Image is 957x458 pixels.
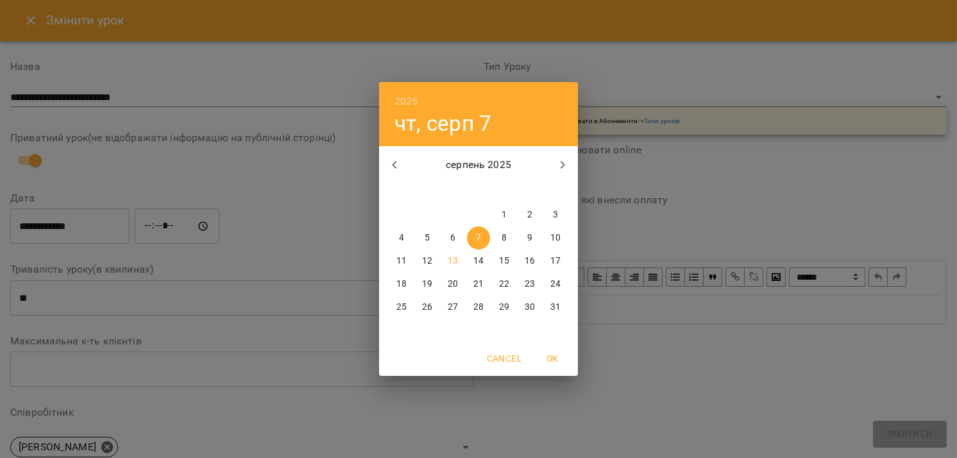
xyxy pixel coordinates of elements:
[410,157,548,173] p: серпень 2025
[487,351,521,366] span: Cancel
[399,232,404,244] p: 4
[502,208,507,221] p: 1
[441,226,464,250] button: 6
[544,273,567,296] button: 24
[422,278,432,291] p: 19
[416,296,439,319] button: 26
[476,232,481,244] p: 7
[525,255,535,267] p: 16
[441,184,464,197] span: ср
[493,184,516,197] span: пт
[493,203,516,226] button: 1
[527,208,532,221] p: 2
[502,232,507,244] p: 8
[448,278,458,291] p: 20
[518,203,541,226] button: 2
[518,250,541,273] button: 16
[544,226,567,250] button: 10
[550,301,561,314] p: 31
[518,184,541,197] span: сб
[544,203,567,226] button: 3
[550,255,561,267] p: 17
[416,184,439,197] span: вт
[550,232,561,244] p: 10
[525,278,535,291] p: 23
[499,255,509,267] p: 15
[396,278,407,291] p: 18
[467,273,490,296] button: 21
[448,301,458,314] p: 27
[467,184,490,197] span: чт
[441,250,464,273] button: 13
[396,301,407,314] p: 25
[532,347,573,370] button: OK
[473,255,484,267] p: 14
[467,296,490,319] button: 28
[441,273,464,296] button: 20
[425,232,430,244] p: 5
[390,184,413,197] span: пн
[544,250,567,273] button: 17
[416,250,439,273] button: 12
[422,255,432,267] p: 12
[390,250,413,273] button: 11
[473,301,484,314] p: 28
[499,301,509,314] p: 29
[416,273,439,296] button: 19
[390,226,413,250] button: 4
[493,273,516,296] button: 22
[416,226,439,250] button: 5
[553,208,558,221] p: 3
[544,296,567,319] button: 31
[390,296,413,319] button: 25
[441,296,464,319] button: 27
[390,273,413,296] button: 18
[518,226,541,250] button: 9
[448,255,458,267] p: 13
[394,92,418,110] button: 2025
[450,232,455,244] p: 6
[525,301,535,314] p: 30
[394,110,491,137] button: чт, серп 7
[518,273,541,296] button: 23
[482,347,527,370] button: Cancel
[499,278,509,291] p: 22
[527,232,532,244] p: 9
[537,351,568,366] span: OK
[493,250,516,273] button: 15
[467,250,490,273] button: 14
[396,255,407,267] p: 11
[493,226,516,250] button: 8
[493,296,516,319] button: 29
[550,278,561,291] p: 24
[518,296,541,319] button: 30
[422,301,432,314] p: 26
[467,226,490,250] button: 7
[473,278,484,291] p: 21
[544,184,567,197] span: нд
